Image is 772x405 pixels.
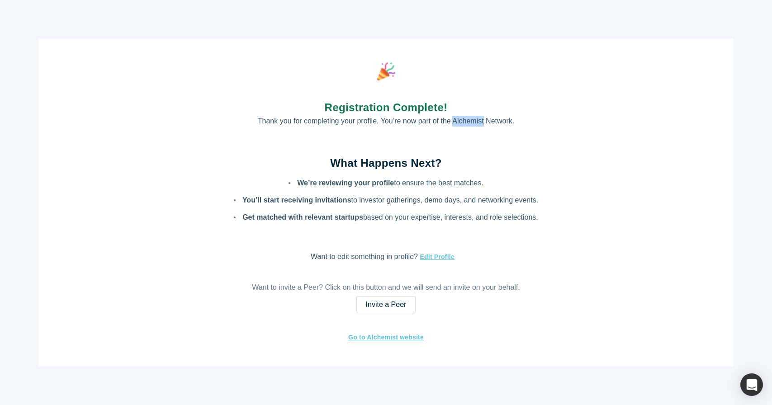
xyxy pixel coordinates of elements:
[242,213,538,221] p: based on your expertise, interests, and role selections.
[377,62,395,80] img: party popper
[311,251,461,263] p: Want to edit something in profile?
[242,196,538,204] p: to investor gatherings, demo days, and networking events.
[258,116,514,127] p: Thank you for completing your profile. You’re now part of the Alchemist Network.
[297,179,483,187] p: to ensure the best matches.
[258,99,514,116] h1: Registration Complete!
[252,282,520,293] p: Want to invite a Peer? Click on this button and we will send an invite on your behalf.
[242,196,351,204] strong: You’ll start receiving invitations
[418,252,455,262] button: Edit Profile
[348,332,424,343] a: Go to Alchemist website
[234,155,538,171] h2: What Happens Next?
[356,296,416,313] a: Invite a Peer
[242,213,363,221] strong: Get matched with relevant startups
[297,179,394,187] strong: We’re reviewing your profile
